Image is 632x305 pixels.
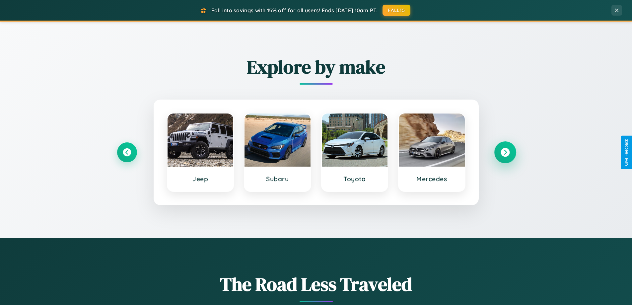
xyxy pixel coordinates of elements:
[211,7,378,14] span: Fall into savings with 15% off for all users! Ends [DATE] 10am PT.
[383,5,410,16] button: FALL15
[117,54,515,80] h2: Explore by make
[251,175,304,183] h3: Subaru
[624,139,629,166] div: Give Feedback
[174,175,227,183] h3: Jeep
[405,175,458,183] h3: Mercedes
[328,175,381,183] h3: Toyota
[117,271,515,297] h1: The Road Less Traveled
